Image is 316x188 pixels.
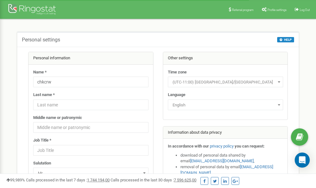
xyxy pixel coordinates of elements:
span: Mr. [35,169,146,178]
input: Middle name or patronymic [33,122,148,133]
span: (UTC-11:00) Pacific/Midway [170,78,281,87]
span: English [168,99,283,110]
input: Last name [33,99,148,110]
a: [EMAIL_ADDRESS][DOMAIN_NAME] [190,158,254,163]
span: English [170,101,281,110]
input: Job Title [33,145,148,156]
input: Name [33,77,148,87]
span: 99,989% [6,178,25,182]
span: Calls processed in the last 7 days : [26,178,110,182]
button: HELP [277,37,294,42]
span: Calls processed in the last 30 days : [111,178,196,182]
div: Information about data privacy [163,126,288,139]
label: Time zone [168,69,187,75]
label: Middle name or patronymic [33,115,82,121]
span: Log Out [300,8,310,12]
label: Job Title * [33,137,51,143]
label: Name * [33,69,47,75]
label: Language [168,92,185,98]
span: Profile settings [267,8,287,12]
li: removal of personal data by email , [180,164,283,176]
label: Last name * [33,92,55,98]
li: download of personal data shared by email , [180,153,283,164]
div: Other settings [163,52,288,65]
a: privacy policy [210,144,234,148]
u: 1 744 194,00 [87,178,110,182]
div: Open Intercom Messenger [295,153,310,168]
strong: you can request: [235,144,265,148]
u: 7 596 625,00 [174,178,196,182]
span: Referral program [232,8,254,12]
h5: Personal settings [22,37,60,43]
div: Personal information [28,52,153,65]
span: Mr. [33,168,148,178]
strong: In accordance with our [168,144,209,148]
label: Salutation [33,160,51,166]
span: (UTC-11:00) Pacific/Midway [168,77,283,87]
